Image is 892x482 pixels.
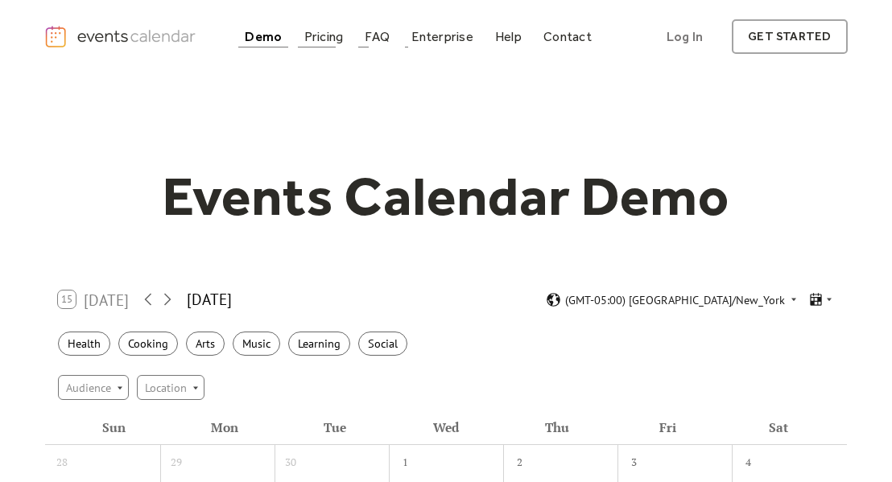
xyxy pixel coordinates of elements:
a: home [44,25,199,49]
a: Contact [537,26,598,47]
a: Log In [650,19,719,54]
div: Demo [245,32,282,41]
a: FAQ [358,26,396,47]
div: Help [495,32,522,41]
div: Enterprise [411,32,473,41]
a: get started [732,19,847,54]
h1: Events Calendar Demo [137,163,755,229]
a: Enterprise [405,26,479,47]
div: Pricing [304,32,344,41]
a: Help [489,26,528,47]
div: FAQ [365,32,390,41]
div: Contact [543,32,592,41]
a: Demo [238,26,288,47]
a: Pricing [298,26,350,47]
